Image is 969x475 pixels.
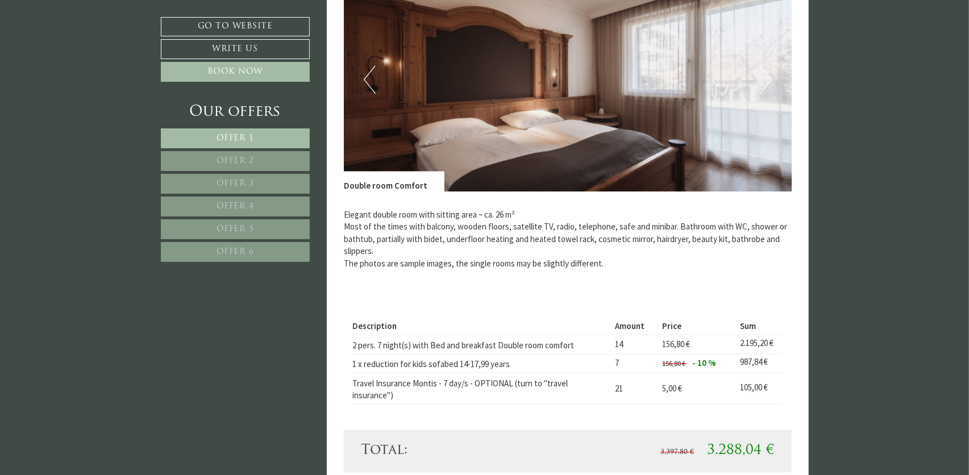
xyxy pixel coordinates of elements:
button: Next [760,66,772,94]
p: Elegant double room with sitting area ~ ca. 26 m² Most of the times with balcony, wooden floors, ... [344,209,792,270]
div: [DATE] [205,9,243,27]
td: 987,84 € [736,354,783,373]
div: Double room Comfort [344,172,444,192]
button: Previous [364,66,376,94]
th: Description [352,318,611,335]
span: Offer 1 [217,134,254,143]
span: 3.288,04 € [708,444,775,458]
span: 5,00 € [662,384,682,394]
span: 156,80 € [662,360,685,368]
span: - 10 % [692,358,716,369]
span: Offer 2 [217,157,254,165]
div: Hello, how can we help you? [9,30,122,63]
small: 08:12 [17,53,117,60]
a: Go to website [161,17,310,36]
th: Price [658,318,736,335]
th: Amount [611,318,658,335]
span: Offer 6 [217,248,254,256]
th: Sum [736,318,783,335]
td: Travel Insurance Montis - 7 day/s - OPTIONAL (turn to "travel insurance") [352,373,611,405]
td: 14 [611,335,658,355]
td: 2.195,20 € [736,335,783,355]
span: 156,80 € [662,339,690,350]
div: Montis – Active Nature Spa [17,32,117,41]
div: Total: [352,441,568,461]
span: Offer 4 [217,202,254,211]
span: Offer 3 [217,180,254,188]
td: 2 pers. 7 night(s) with Bed and breakfast Double room comfort [352,335,611,355]
span: 3.397,80 € [661,449,694,456]
td: 7 [611,354,658,373]
button: Send [387,299,448,319]
td: 105,00 € [736,373,783,405]
span: Offer 5 [217,225,254,234]
a: Write us [161,39,310,59]
td: 21 [611,373,658,405]
td: 1 x reduction for kids sofabed 14-17,99 years [352,354,611,373]
a: Book now [161,62,310,82]
div: Our offers [161,102,310,123]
